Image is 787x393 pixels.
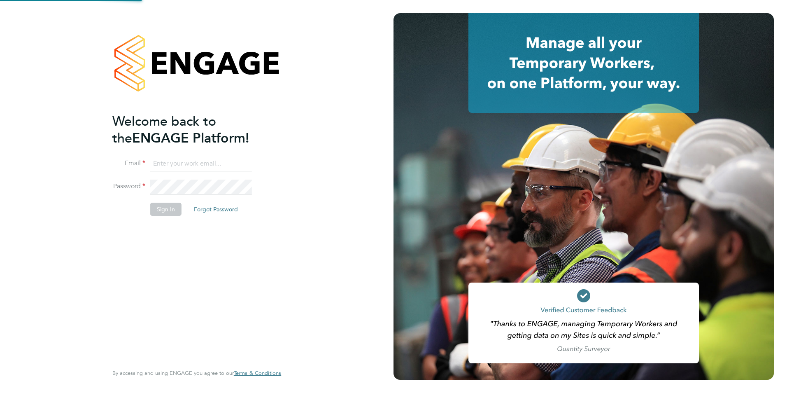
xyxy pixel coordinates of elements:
label: Password [112,182,145,191]
button: Sign In [150,203,182,216]
span: Welcome back to the [112,113,216,146]
input: Enter your work email... [150,157,252,171]
button: Forgot Password [187,203,244,216]
span: Terms & Conditions [234,370,281,377]
a: Terms & Conditions [234,370,281,377]
span: By accessing and using ENGAGE you agree to our [112,370,281,377]
label: Email [112,159,145,168]
h2: ENGAGE Platform! [112,113,273,147]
